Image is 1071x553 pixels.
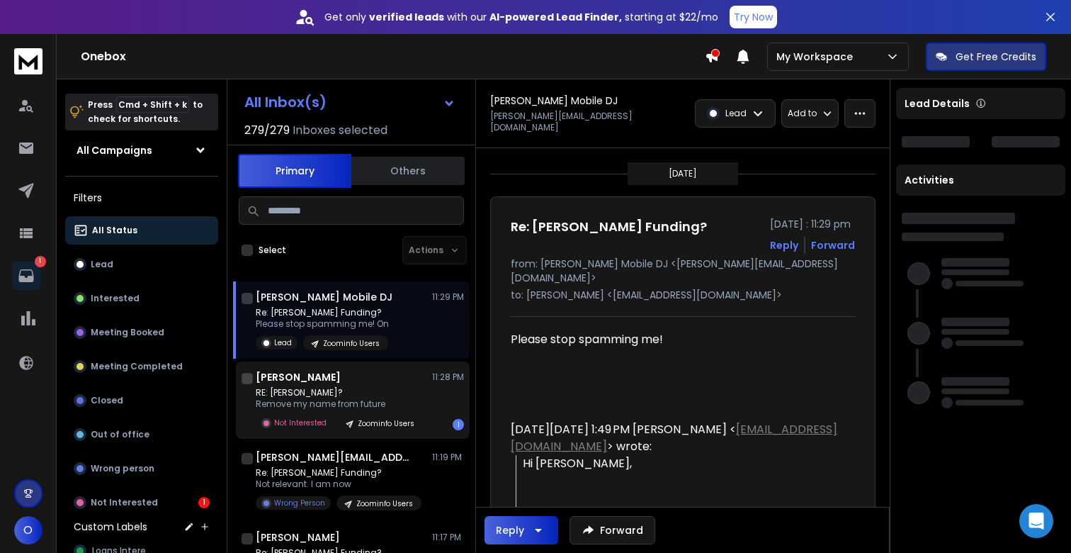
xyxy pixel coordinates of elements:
button: Meeting Completed [65,352,218,381]
p: from: [PERSON_NAME] Mobile DJ <[PERSON_NAME][EMAIL_ADDRESS][DOMAIN_NAME]> [511,257,855,285]
p: Remove my name from future [256,398,423,410]
p: Add to [788,108,817,119]
button: Get Free Credits [926,43,1046,71]
p: Re: [PERSON_NAME] Funding? [256,307,389,318]
button: Reply [770,238,798,252]
h1: Onebox [81,48,705,65]
button: All Status [65,216,218,245]
div: Forward [811,238,855,252]
h3: Filters [65,188,218,208]
h1: Re: [PERSON_NAME] Funding? [511,217,707,237]
img: logo [14,48,42,74]
p: Meeting Booked [91,327,164,338]
p: Get Free Credits [956,50,1036,64]
p: Not relevant. I am now [256,479,421,490]
p: Try Now [734,10,773,24]
strong: verified leads [369,10,444,24]
h3: Custom Labels [74,520,147,534]
span: 279 / 279 [244,122,290,139]
p: [DATE] : 11:29 pm [770,217,855,231]
button: Meeting Booked [65,318,218,347]
h3: Inboxes selected [293,122,387,139]
p: Zoominfo Users [358,418,414,429]
p: Get only with our starting at $22/mo [324,10,718,24]
button: O [14,516,42,544]
p: Zoominfo Users [323,338,380,349]
button: Interested [65,284,218,313]
p: [DATE] [669,168,697,179]
p: 11:19 PM [432,452,464,463]
button: Reply [484,516,558,544]
button: All Campaigns [65,136,218,164]
p: Not Interested [274,418,327,428]
button: Try Now [730,6,777,28]
p: 11:28 PM [432,372,464,383]
strong: AI-powered Lead Finder, [489,10,622,24]
div: Please stop spamming me! [511,331,844,348]
button: Primary [238,154,351,188]
button: Lead [65,250,218,279]
button: Out of office [65,420,218,449]
p: 1 [35,256,46,267]
button: Others [351,155,465,186]
p: Press to check for shortcuts. [88,98,203,126]
p: Not Interested [91,497,158,508]
p: Closed [91,395,123,406]
button: Closed [65,386,218,415]
button: Forward [569,516,655,544]
p: 11:17 PM [432,532,464,543]
h1: [PERSON_NAME][EMAIL_ADDRESS][DOMAIN_NAME] [256,450,412,464]
label: Select [259,245,286,256]
p: Wrong Person [274,498,325,508]
h1: [PERSON_NAME] Mobile DJ [256,290,392,304]
p: Zoominfo Users [356,498,413,509]
p: [PERSON_NAME][EMAIL_ADDRESS][DOMAIN_NAME] [490,111,679,133]
div: Activities [896,164,1065,196]
h1: All Campaigns [76,143,152,157]
button: All Inbox(s) [233,88,467,116]
div: Open Intercom Messenger [1019,504,1053,538]
div: 1 [453,419,464,430]
h1: [PERSON_NAME] Mobile DJ [490,94,618,108]
span: Cmd + Shift + k [116,96,189,113]
p: Re: [PERSON_NAME] Funding? [256,467,421,479]
h1: [PERSON_NAME] [256,530,340,544]
p: Interested [91,293,140,304]
p: Lead [274,337,292,348]
div: [DATE][DATE] 1:49 PM [PERSON_NAME] < > wrote: [511,421,844,455]
div: 1 [198,497,210,508]
p: Out of office [91,429,149,440]
p: Lead Details [905,96,970,111]
div: Reply [496,523,524,537]
button: Not Interested1 [65,488,218,517]
a: 1 [12,262,40,290]
p: All Status [92,225,137,236]
p: Meeting Completed [91,361,183,372]
h1: [PERSON_NAME] [256,370,341,384]
p: Lead [725,108,747,119]
p: My Workspace [776,50,858,64]
p: RE: [PERSON_NAME]? [256,387,423,398]
p: Lead [91,259,113,270]
p: Wrong person [91,463,154,474]
p: to: [PERSON_NAME] <[EMAIL_ADDRESS][DOMAIN_NAME]> [511,288,855,302]
p: 11:29 PM [432,291,464,303]
a: [EMAIL_ADDRESS][DOMAIN_NAME] [511,421,837,454]
button: Wrong person [65,454,218,483]
h1: All Inbox(s) [244,95,327,109]
p: Please stop spamming me! On [256,318,389,330]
